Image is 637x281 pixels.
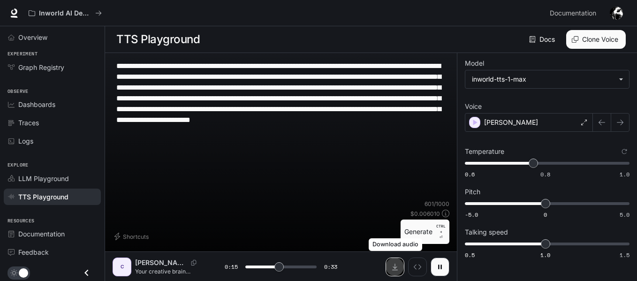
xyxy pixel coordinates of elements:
[436,223,446,235] p: CTRL +
[465,60,484,67] p: Model
[113,229,152,244] button: Shortcuts
[619,146,629,157] button: Reset to default
[18,136,33,146] span: Logs
[465,170,475,178] span: 0.6
[401,220,449,244] button: GenerateCTRL +⏎
[18,32,47,42] span: Overview
[4,59,101,76] a: Graph Registry
[465,148,504,155] p: Temperature
[4,114,101,131] a: Traces
[116,30,200,49] h1: TTS Playground
[18,62,64,72] span: Graph Registry
[187,260,200,266] button: Copy Voice ID
[135,267,202,275] p: Your creative brain peaks at 3AM. but you're scrolling instead of creating. That's why you're stu...
[4,170,101,187] a: LLM Playground
[436,223,446,240] p: ⏎
[465,103,482,110] p: Voice
[4,29,101,46] a: Overview
[566,30,626,49] button: Clone Voice
[39,9,91,17] p: Inworld AI Demos
[18,174,69,183] span: LLM Playground
[465,70,629,88] div: inworld-tts-1-max
[135,258,187,267] p: [PERSON_NAME]
[550,8,596,19] span: Documentation
[465,229,508,235] p: Talking speed
[527,30,559,49] a: Docs
[114,259,129,274] div: C
[4,189,101,205] a: TTS Playground
[465,189,480,195] p: Pitch
[324,262,337,272] span: 0:33
[465,251,475,259] span: 0.5
[546,4,603,23] a: Documentation
[225,262,238,272] span: 0:15
[620,211,629,219] span: 5.0
[610,7,623,20] img: User avatar
[620,170,629,178] span: 1.0
[540,251,550,259] span: 1.0
[386,258,404,276] button: Download audio
[18,247,49,257] span: Feedback
[544,211,547,219] span: 0
[4,244,101,260] a: Feedback
[24,4,106,23] button: All workspaces
[620,251,629,259] span: 1.5
[4,133,101,149] a: Logs
[4,96,101,113] a: Dashboards
[540,170,550,178] span: 0.8
[484,118,538,127] p: [PERSON_NAME]
[465,211,478,219] span: -5.0
[607,4,626,23] button: User avatar
[4,226,101,242] a: Documentation
[369,238,422,251] div: Download audio
[18,192,68,202] span: TTS Playground
[19,267,28,278] span: Dark mode toggle
[472,75,614,84] div: inworld-tts-1-max
[408,258,427,276] button: Inspect
[18,229,65,239] span: Documentation
[18,118,39,128] span: Traces
[18,99,55,109] span: Dashboards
